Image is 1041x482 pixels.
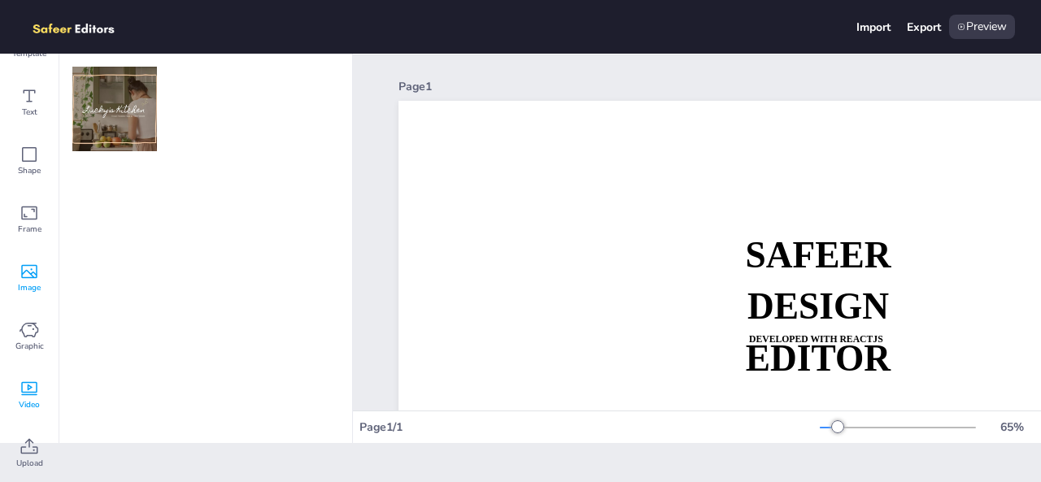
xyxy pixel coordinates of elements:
[12,47,46,60] span: Template
[19,398,40,411] span: Video
[856,20,891,35] div: Import
[18,223,41,236] span: Frame
[746,286,891,378] strong: DESIGN EDITOR
[992,419,1031,435] div: 65 %
[949,15,1015,39] div: Preview
[359,419,820,435] div: Page 1 / 1
[745,235,891,276] strong: SAFEER
[26,15,138,39] img: logo.png
[22,106,37,119] span: Text
[18,281,41,294] span: Image
[18,164,41,177] span: Shape
[749,334,883,345] strong: DEVELOPED WITH REACTJS
[72,67,157,151] img: 400w-IVVQCZOr1K4.jpg
[907,20,941,35] div: Export
[16,457,43,470] span: Upload
[15,340,44,353] span: Graphic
